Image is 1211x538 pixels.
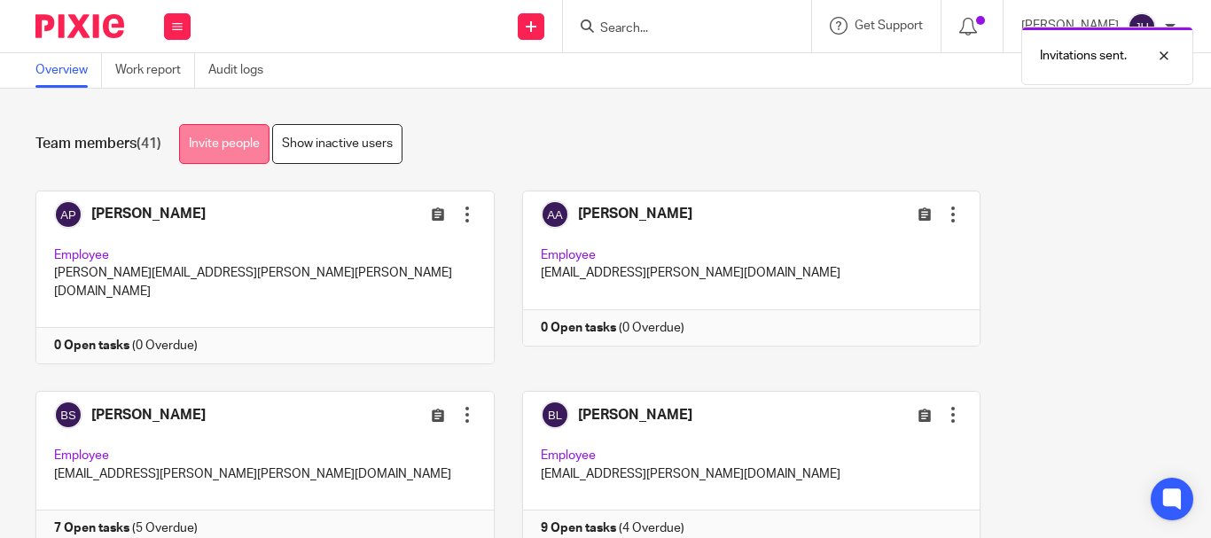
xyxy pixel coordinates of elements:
input: Search [598,21,758,37]
a: Work report [115,53,195,88]
a: Overview [35,53,102,88]
h1: Team members [35,135,161,153]
p: Invitations sent. [1040,47,1127,65]
span: (41) [137,136,161,151]
a: Audit logs [208,53,277,88]
a: Invite people [179,124,270,164]
a: Show inactive users [272,124,402,164]
img: svg%3E [1128,12,1156,41]
img: Pixie [35,14,124,38]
